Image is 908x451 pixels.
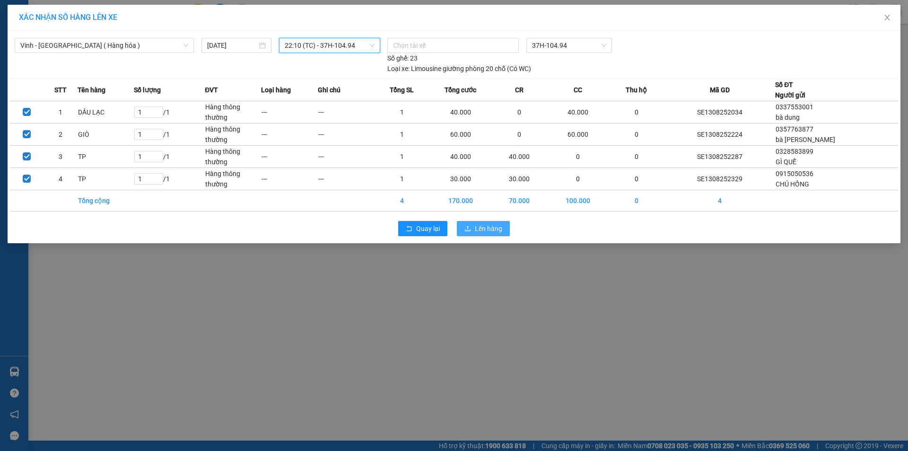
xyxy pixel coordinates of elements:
[457,221,510,236] button: uploadLên hàng
[608,101,664,124] td: 0
[205,168,261,190] td: Hàng thông thường
[776,103,813,111] span: 0337553001
[44,146,77,168] td: 3
[78,101,134,124] td: DẦU LẠC
[207,40,257,51] input: 13/08/2025
[548,124,609,146] td: 60.000
[318,85,340,95] span: Ghi chú
[776,180,809,188] span: CHÚ HỒNG
[374,101,430,124] td: 1
[574,85,582,95] span: CC
[44,168,77,190] td: 4
[387,63,410,74] span: Loại xe:
[78,190,134,212] td: Tổng cộng
[776,114,800,121] span: bà dung
[548,190,609,212] td: 100.000
[416,223,440,234] span: Quay lại
[608,124,664,146] td: 0
[387,63,531,74] div: Limousine giường phòng 20 chỗ (Có WC)
[776,136,835,143] span: bà [PERSON_NAME]
[491,124,548,146] td: 0
[430,168,491,190] td: 30.000
[665,124,776,146] td: SE1308252224
[532,38,606,53] span: 37H-104.94
[15,40,85,72] span: [GEOGRAPHIC_DATA], [GEOGRAPHIC_DATA] ↔ [GEOGRAPHIC_DATA]
[548,101,609,124] td: 40.000
[710,85,730,95] span: Mã GD
[390,85,414,95] span: Tổng SL
[430,190,491,212] td: 170.000
[430,146,491,168] td: 40.000
[608,190,664,212] td: 0
[491,168,548,190] td: 30.000
[374,124,430,146] td: 1
[430,101,491,124] td: 40.000
[776,125,813,133] span: 0357763877
[464,225,471,233] span: upload
[261,146,317,168] td: ---
[374,168,430,190] td: 1
[515,85,524,95] span: CR
[398,221,447,236] button: rollbackQuay lại
[665,146,776,168] td: SE1308252287
[445,85,476,95] span: Tổng cước
[5,51,13,98] img: logo
[134,101,205,124] td: / 1
[387,53,418,63] div: 23
[665,101,776,124] td: SE1308252034
[134,168,205,190] td: / 1
[205,85,218,95] span: ĐVT
[318,101,374,124] td: ---
[318,168,374,190] td: ---
[78,168,134,190] td: TP
[261,85,291,95] span: Loại hàng
[285,38,375,53] span: 22:10 (TC) - 37H-104.94
[261,124,317,146] td: ---
[261,101,317,124] td: ---
[548,146,609,168] td: 0
[491,101,548,124] td: 0
[626,85,647,95] span: Thu hộ
[430,124,491,146] td: 60.000
[374,146,430,168] td: 1
[406,225,412,233] span: rollback
[318,146,374,168] td: ---
[608,168,664,190] td: 0
[874,5,900,31] button: Close
[205,124,261,146] td: Hàng thông thường
[387,53,409,63] span: Số ghế:
[775,80,805,100] div: Số ĐT Người gửi
[776,158,796,166] span: GÌ QUẾ
[491,190,548,212] td: 70.000
[776,148,813,155] span: 0328583899
[205,101,261,124] td: Hàng thông thường
[374,190,430,212] td: 4
[318,124,374,146] td: ---
[54,85,67,95] span: STT
[475,223,502,234] span: Lên hàng
[134,124,205,146] td: / 1
[44,101,77,124] td: 1
[608,146,664,168] td: 0
[665,168,776,190] td: SE1308252329
[44,124,77,146] td: 2
[78,124,134,146] td: GIÒ
[205,146,261,168] td: Hàng thông thường
[491,146,548,168] td: 40.000
[665,190,776,212] td: 4
[20,38,188,53] span: Vinh - Hà Nội ( Hàng hóa )
[261,168,317,190] td: ---
[78,146,134,168] td: TP
[134,146,205,168] td: / 1
[776,170,813,177] span: 0915050536
[548,168,609,190] td: 0
[16,8,84,38] strong: CHUYỂN PHÁT NHANH AN PHÚ QUÝ
[78,85,105,95] span: Tên hàng
[134,85,161,95] span: Số lượng
[883,14,891,21] span: close
[19,13,117,22] span: XÁC NHẬN SỐ HÀNG LÊN XE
